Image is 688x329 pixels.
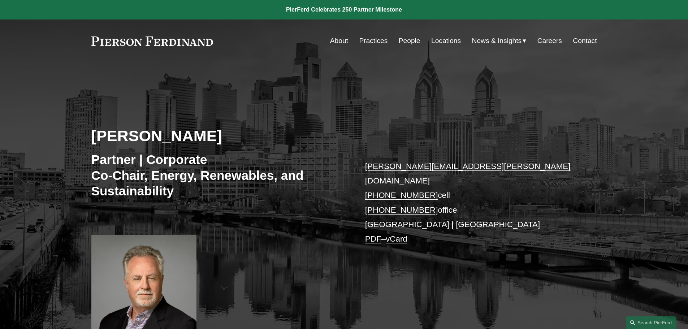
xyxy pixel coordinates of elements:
[365,205,438,215] a: [PHONE_NUMBER]
[537,34,562,48] a: Careers
[386,234,407,243] a: vCard
[399,34,420,48] a: People
[91,126,344,145] h2: [PERSON_NAME]
[626,316,676,329] a: Search this site
[365,162,571,185] a: [PERSON_NAME][EMAIL_ADDRESS][PERSON_NAME][DOMAIN_NAME]
[431,34,461,48] a: Locations
[365,234,381,243] a: PDF
[365,191,438,200] a: [PHONE_NUMBER]
[573,34,597,48] a: Contact
[359,34,388,48] a: Practices
[472,34,527,48] a: folder dropdown
[365,159,576,247] p: cell office [GEOGRAPHIC_DATA] | [GEOGRAPHIC_DATA] –
[330,34,348,48] a: About
[91,152,344,199] h3: Partner | Corporate Co-Chair, Energy, Renewables, and Sustainability
[472,35,522,47] span: News & Insights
